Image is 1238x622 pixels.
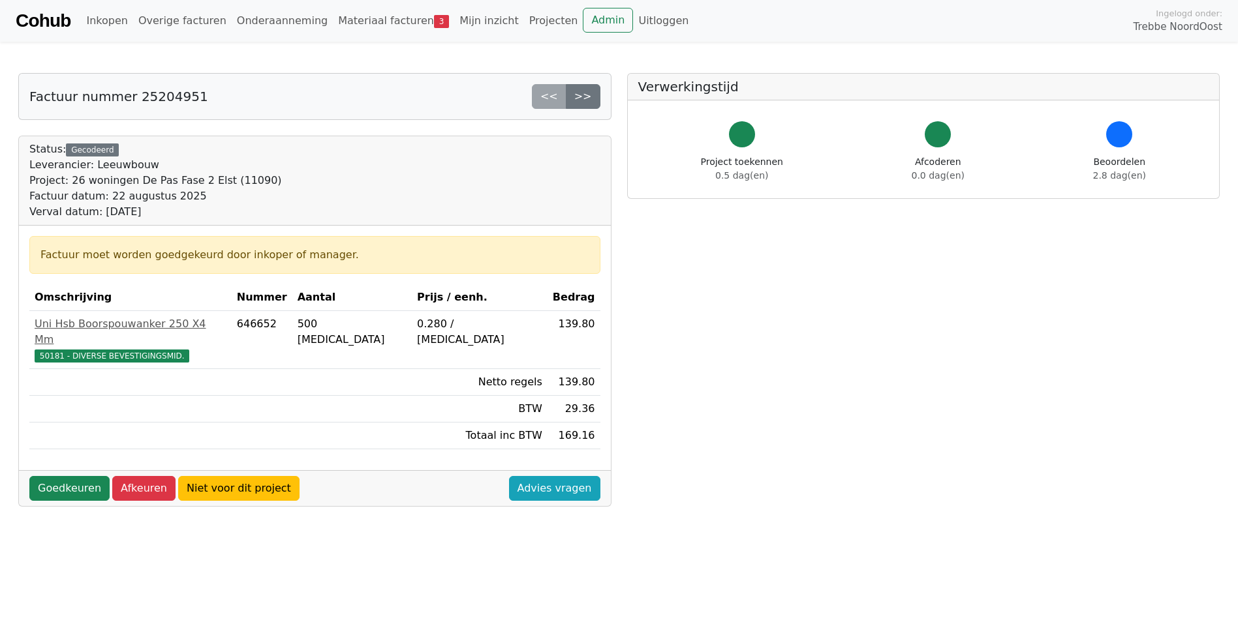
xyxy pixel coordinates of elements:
div: Gecodeerd [66,143,119,156]
span: Ingelogd onder: [1156,7,1222,20]
th: Aantal [292,284,412,311]
div: Project toekennen [701,155,783,183]
div: Factuur datum: 22 augustus 2025 [29,188,282,204]
h5: Verwerkingstijd [638,79,1209,95]
a: Cohub [16,5,70,37]
span: 50181 - DIVERSE BEVESTIGINGSMID. [35,349,189,363]
a: Mijn inzicht [454,8,524,34]
td: 169.16 [548,422,600,449]
a: Uni Hsb Boorspouwanker 250 X4 Mm50181 - DIVERSE BEVESTIGINGSMID. [35,316,226,363]
a: Uitloggen [633,8,694,34]
th: Nummer [232,284,292,311]
td: 139.80 [548,311,600,369]
div: Uni Hsb Boorspouwanker 250 X4 Mm [35,316,226,348]
div: 500 [MEDICAL_DATA] [298,316,407,348]
span: 0.5 dag(en) [715,170,768,181]
a: Onderaanneming [232,8,333,34]
div: Beoordelen [1093,155,1146,183]
td: 29.36 [548,396,600,422]
div: Leverancier: Leeuwbouw [29,157,282,173]
div: Afcoderen [912,155,965,183]
th: Prijs / eenh. [412,284,548,311]
h5: Factuur nummer 25204951 [29,89,208,104]
td: 646652 [232,311,292,369]
span: 2.8 dag(en) [1093,170,1146,181]
a: Advies vragen [509,476,600,501]
div: Project: 26 woningen De Pas Fase 2 Elst (11090) [29,173,282,188]
div: Status: [29,141,282,220]
a: Materiaal facturen3 [333,8,454,34]
a: Niet voor dit project [178,476,300,501]
a: >> [566,84,600,109]
a: Projecten [524,8,583,34]
a: Admin [583,8,633,33]
td: 139.80 [548,369,600,396]
th: Bedrag [548,284,600,311]
td: Netto regels [412,369,548,396]
th: Omschrijving [29,284,232,311]
div: Verval datum: [DATE] [29,204,282,220]
a: Inkopen [81,8,132,34]
td: BTW [412,396,548,422]
span: Trebbe NoordOost [1134,20,1222,35]
div: Factuur moet worden goedgekeurd door inkoper of manager. [40,247,589,263]
td: Totaal inc BTW [412,422,548,449]
a: Afkeuren [112,476,176,501]
a: Overige facturen [133,8,232,34]
div: 0.280 / [MEDICAL_DATA] [417,316,542,348]
a: Goedkeuren [29,476,110,501]
span: 3 [434,15,449,28]
span: 0.0 dag(en) [912,170,965,181]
